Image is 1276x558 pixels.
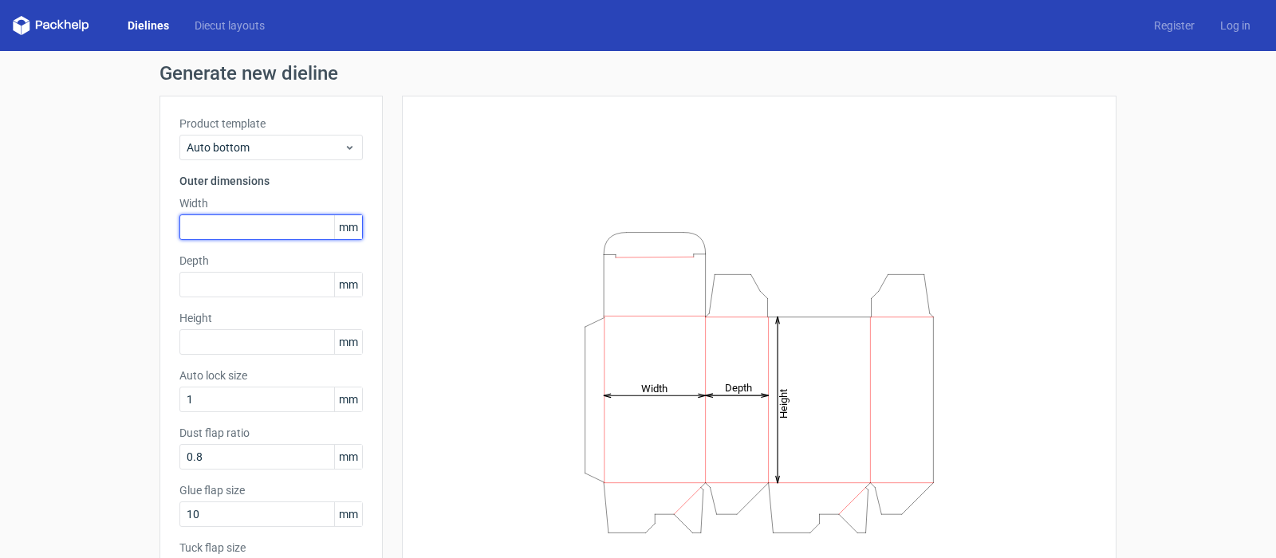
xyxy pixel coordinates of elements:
a: Diecut layouts [182,18,278,33]
label: Glue flap size [179,482,363,498]
a: Dielines [115,18,182,33]
label: Depth [179,253,363,269]
h1: Generate new dieline [159,64,1116,83]
tspan: Depth [725,382,752,394]
span: mm [334,502,362,526]
label: Dust flap ratio [179,425,363,441]
tspan: Height [778,388,790,418]
label: Height [179,310,363,326]
span: mm [334,330,362,354]
label: Auto lock size [179,367,363,383]
a: Log in [1207,18,1263,33]
label: Tuck flap size [179,540,363,556]
span: mm [334,445,362,469]
span: mm [334,387,362,411]
label: Product template [179,116,363,132]
label: Width [179,195,363,211]
span: Auto bottom [187,139,344,155]
span: mm [334,273,362,297]
h3: Outer dimensions [179,173,363,189]
span: mm [334,215,362,239]
tspan: Width [641,382,668,394]
a: Register [1141,18,1207,33]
